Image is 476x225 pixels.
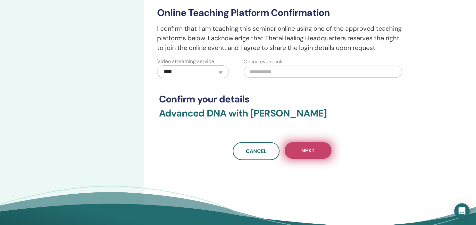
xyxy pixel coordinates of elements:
[159,93,405,105] h3: Confirm your details
[233,142,280,160] a: Cancel
[244,58,282,66] label: Online event link
[159,108,405,127] h3: Advanced DNA with [PERSON_NAME]
[301,147,315,154] span: Next
[157,7,407,19] h3: Online Teaching Platform Confirmation
[285,142,331,159] button: Next
[246,148,267,155] span: Cancel
[454,203,470,219] div: Open Intercom Messenger
[157,58,214,65] label: Video streaming service
[157,24,407,52] p: I confirm that I am teaching this seminar online using one of the approved teaching platforms bel...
